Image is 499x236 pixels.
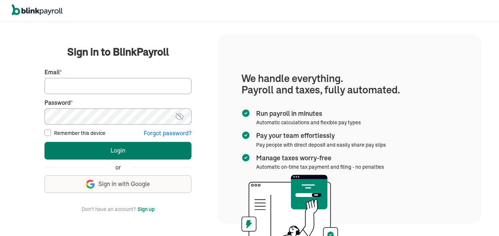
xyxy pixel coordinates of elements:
[115,163,121,172] span: or
[44,175,191,193] button: Sign in with Google
[86,180,95,189] img: google
[44,99,191,107] label: Password
[241,73,457,96] h1: We handle everything. Payroll and taxes, fully automated.
[256,131,383,140] span: Pay your team effortlessly
[82,205,136,214] span: Don't have an account?
[98,180,150,188] span: Sign in with Google
[241,131,250,140] img: checkmark
[44,78,191,94] input: Your email address
[256,153,381,163] span: Manage taxes worry-free
[12,4,62,15] img: logo
[462,201,499,236] iframe: Chat Widget
[44,68,191,76] label: Email
[241,109,250,118] img: checkmark
[256,109,358,118] span: Run payroll in minutes
[256,142,386,148] span: Pay people with direct deposit and easily share pay slips
[256,119,361,126] span: Automatic calculations and flexible pay types
[144,129,191,137] button: Forgot password?
[241,153,250,162] img: checkmark
[44,142,191,160] button: Login
[175,112,184,121] img: eye
[67,44,169,59] span: Sign in to BlinkPayroll
[54,129,105,137] label: Remember this device
[256,164,384,170] span: Automatic on-time tax payment and filing - no penalties
[137,205,155,214] button: Sign up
